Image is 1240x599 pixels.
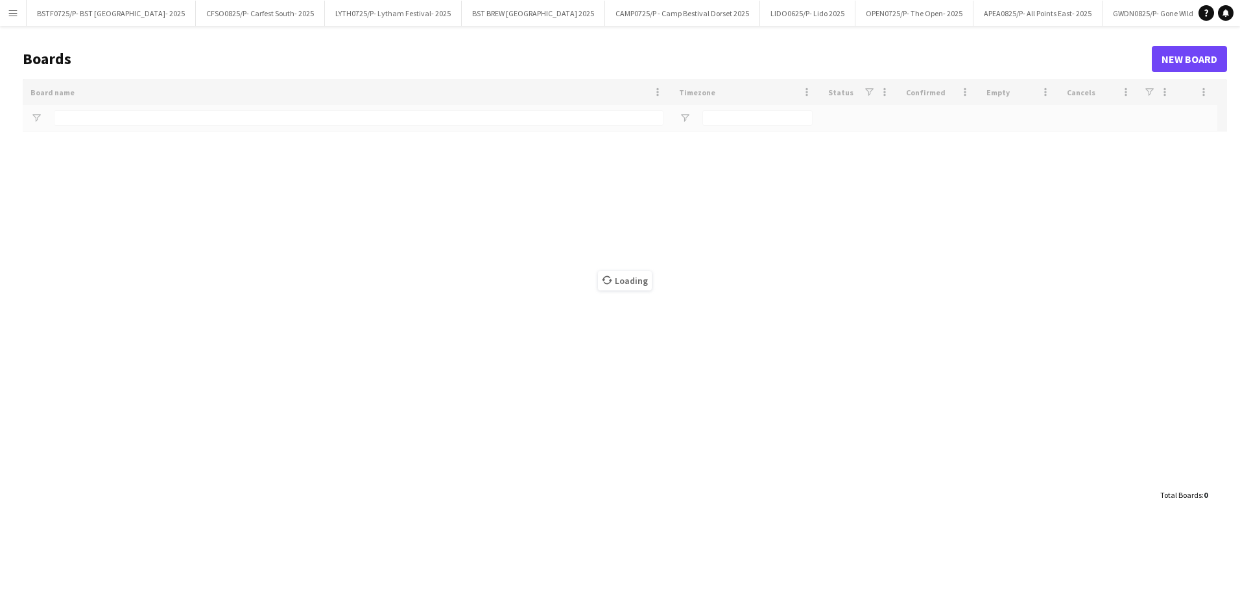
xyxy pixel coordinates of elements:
div: : [1160,482,1208,508]
button: BST BREW [GEOGRAPHIC_DATA] 2025 [462,1,605,26]
span: 0 [1204,490,1208,500]
button: BSTF0725/P- BST [GEOGRAPHIC_DATA]- 2025 [27,1,196,26]
h1: Boards [23,49,1152,69]
span: Loading [598,271,652,290]
button: CFSO0825/P- Carfest South- 2025 [196,1,325,26]
button: CAMP0725/P - Camp Bestival Dorset 2025 [605,1,760,26]
a: New Board [1152,46,1227,72]
span: Total Boards [1160,490,1202,500]
button: LIDO0625/P- Lido 2025 [760,1,855,26]
button: LYTH0725/P- Lytham Festival- 2025 [325,1,462,26]
button: OPEN0725/P- The Open- 2025 [855,1,973,26]
button: APEA0825/P- All Points East- 2025 [973,1,1103,26]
